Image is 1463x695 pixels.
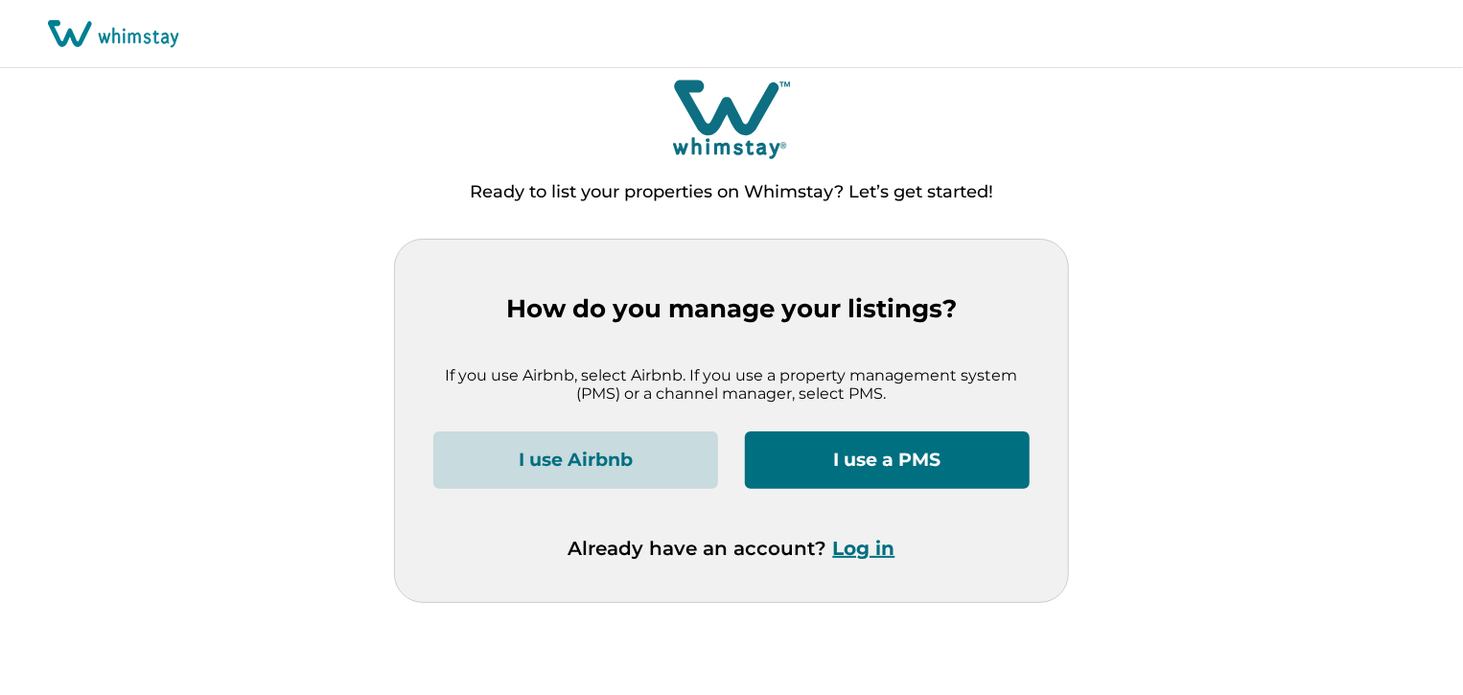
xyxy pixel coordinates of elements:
p: How do you manage your listings? [433,294,1030,324]
p: If you use Airbnb, select Airbnb. If you use a property management system (PMS) or a channel mana... [433,366,1030,404]
button: Log in [833,537,895,560]
button: I use a PMS [745,431,1030,489]
button: I use Airbnb [433,431,718,489]
p: Already have an account? [569,537,895,560]
p: Ready to list your properties on Whimstay? Let’s get started! [470,183,993,202]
